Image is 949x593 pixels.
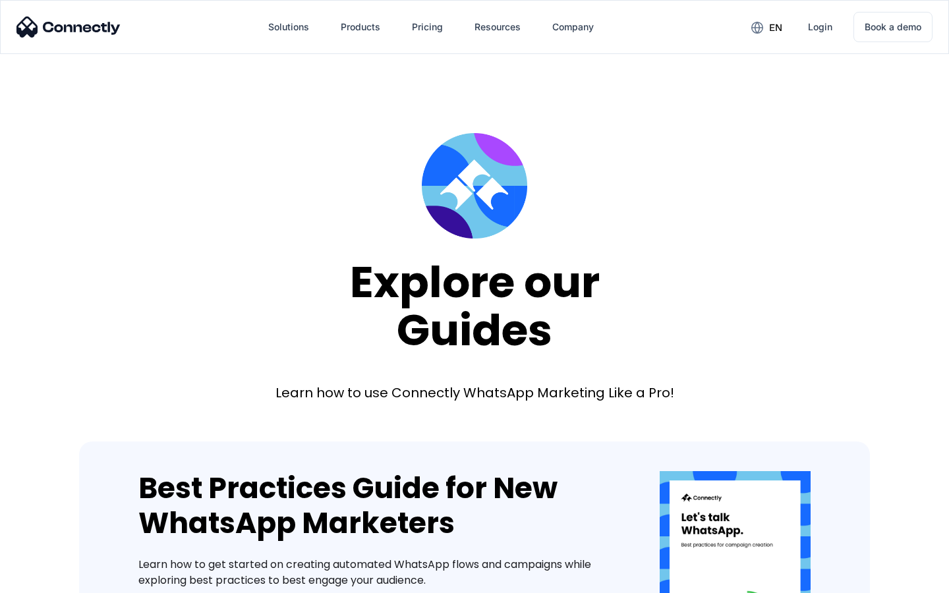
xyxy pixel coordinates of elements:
[26,570,79,588] ul: Language list
[853,12,933,42] a: Book a demo
[474,18,521,36] div: Resources
[350,258,600,354] div: Explore our Guides
[13,570,79,588] aside: Language selected: English
[552,18,594,36] div: Company
[138,471,620,541] div: Best Practices Guide for New WhatsApp Marketers
[769,18,782,37] div: en
[138,557,620,588] div: Learn how to get started on creating automated WhatsApp flows and campaigns while exploring best ...
[268,18,309,36] div: Solutions
[16,16,121,38] img: Connectly Logo
[412,18,443,36] div: Pricing
[797,11,843,43] a: Login
[808,18,832,36] div: Login
[275,383,674,402] div: Learn how to use Connectly WhatsApp Marketing Like a Pro!
[341,18,380,36] div: Products
[401,11,453,43] a: Pricing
